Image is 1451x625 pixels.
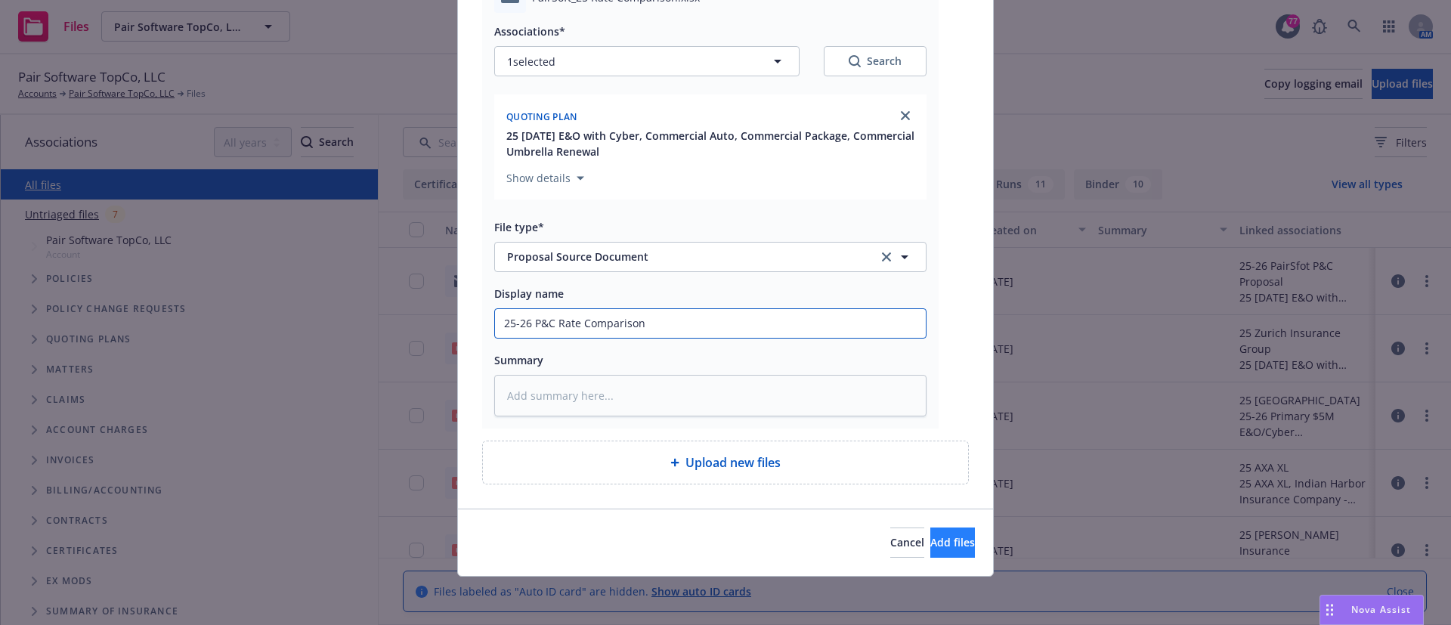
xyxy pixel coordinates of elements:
button: Cancel [890,528,924,558]
div: Upload new files [482,441,969,484]
button: Nova Assist [1320,595,1424,625]
a: close [896,107,914,125]
button: Add files [930,528,975,558]
button: 1selected [494,46,800,76]
div: Drag to move [1320,596,1339,624]
span: Cancel [890,535,924,549]
div: Search [849,54,902,69]
span: File type* [494,220,544,234]
span: Summary [494,353,543,367]
span: Display name [494,286,564,301]
span: Associations* [494,24,565,39]
span: Upload new files [685,453,781,472]
a: clear selection [877,248,896,266]
button: 25 [DATE] E&O with Cyber, Commercial Auto, Commercial Package, Commercial Umbrella Renewal [506,128,917,159]
span: Add files [930,535,975,549]
button: Show details [500,169,590,187]
span: Nova Assist [1351,603,1411,616]
span: Quoting plan [506,110,577,123]
button: Proposal Source Documentclear selection [494,242,927,272]
input: Add display name here... [495,309,926,338]
button: SearchSearch [824,46,927,76]
span: 1 selected [507,54,555,70]
span: Proposal Source Document [507,249,857,265]
svg: Search [849,55,861,67]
